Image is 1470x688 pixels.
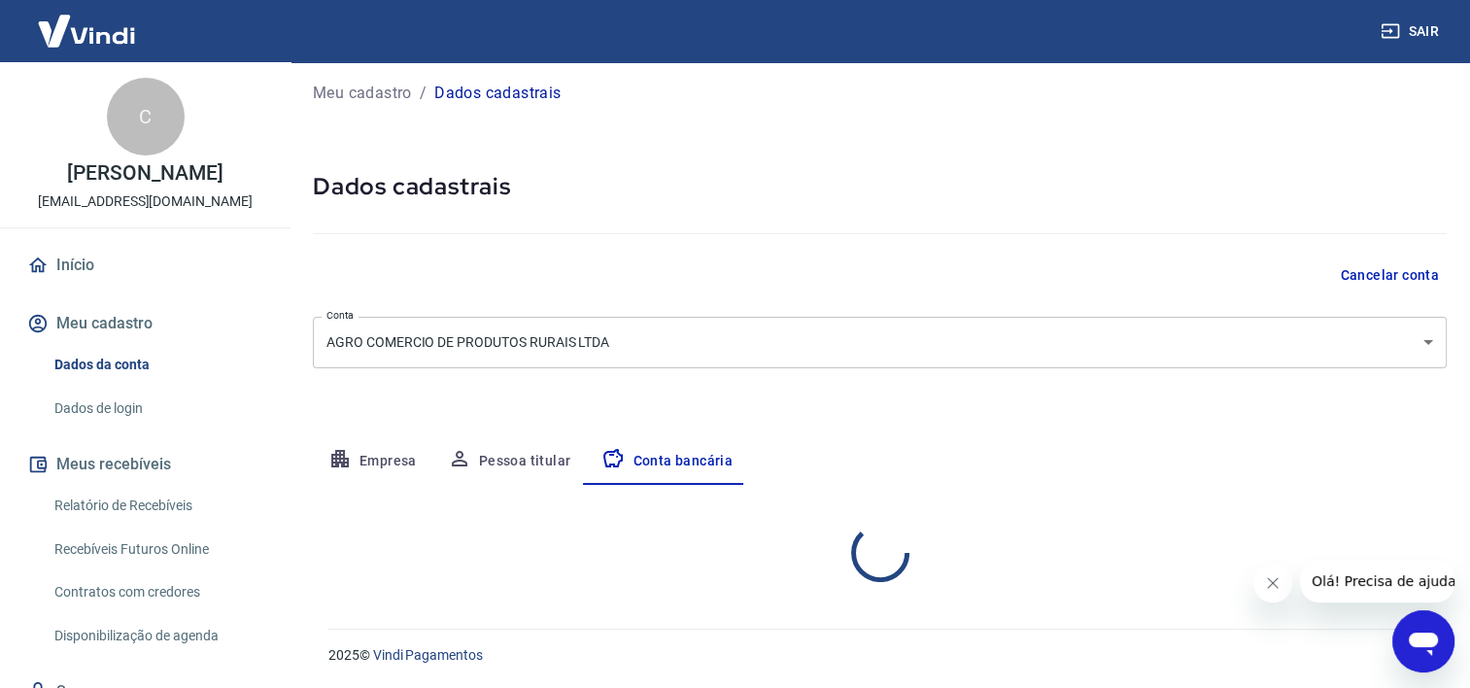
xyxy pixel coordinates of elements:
button: Pessoa titular [432,438,587,485]
button: Sair [1377,14,1447,50]
h5: Dados cadastrais [313,171,1447,202]
p: [EMAIL_ADDRESS][DOMAIN_NAME] [38,191,253,212]
span: Olá! Precisa de ajuda? [12,14,163,29]
a: Início [23,244,267,287]
a: Vindi Pagamentos [373,647,483,663]
button: Meu cadastro [23,302,267,345]
a: Contratos com credores [47,572,267,612]
a: Recebíveis Futuros Online [47,530,267,569]
iframe: Botão para abrir a janela de mensagens [1392,610,1454,672]
p: / [420,82,427,105]
iframe: Mensagem da empresa [1300,560,1454,602]
button: Meus recebíveis [23,443,267,486]
div: C [107,78,185,155]
iframe: Fechar mensagem [1253,564,1292,602]
button: Empresa [313,438,432,485]
label: Conta [326,308,354,323]
a: Disponibilização de agenda [47,616,267,656]
div: AGRO COMERCIO DE PRODUTOS RURAIS LTDA [313,317,1447,368]
a: Dados de login [47,389,267,429]
p: [PERSON_NAME] [67,163,222,184]
a: Dados da conta [47,345,267,385]
a: Relatório de Recebíveis [47,486,267,526]
button: Cancelar conta [1332,258,1447,293]
p: Dados cadastrais [434,82,561,105]
img: Vindi [23,1,150,60]
p: 2025 © [328,645,1423,666]
a: Meu cadastro [313,82,412,105]
button: Conta bancária [586,438,748,485]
